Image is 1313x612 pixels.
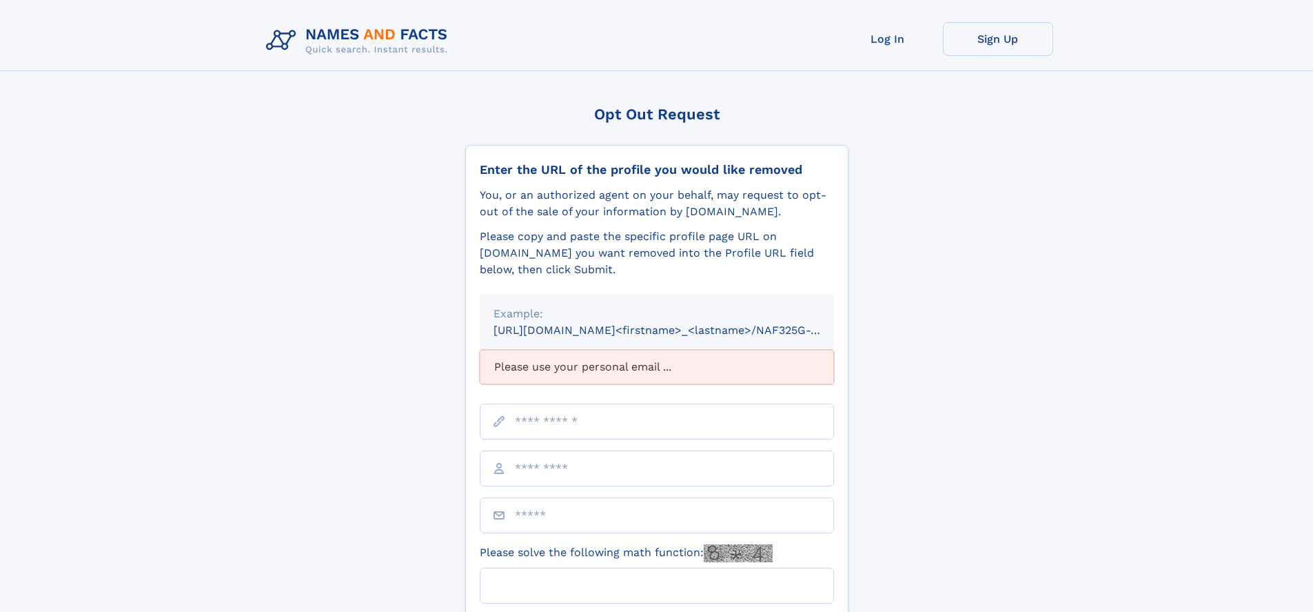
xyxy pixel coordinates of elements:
a: Sign Up [943,22,1053,56]
small: [URL][DOMAIN_NAME]<firstname>_<lastname>/NAF325G-xxxxxxxx [493,324,860,337]
div: You, or an authorized agent on your behalf, may request to opt-out of the sale of your informatio... [480,187,834,220]
div: Please copy and paste the specific profile page URL on [DOMAIN_NAME] you want removed into the Pr... [480,228,834,278]
div: Example: [493,306,820,322]
a: Log In [833,22,943,56]
img: Logo Names and Facts [261,22,459,59]
div: Enter the URL of the profile you would like removed [480,162,834,177]
div: Please use your personal email ... [480,350,834,384]
label: Please solve the following math function: [480,544,773,562]
div: Opt Out Request [465,106,848,123]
